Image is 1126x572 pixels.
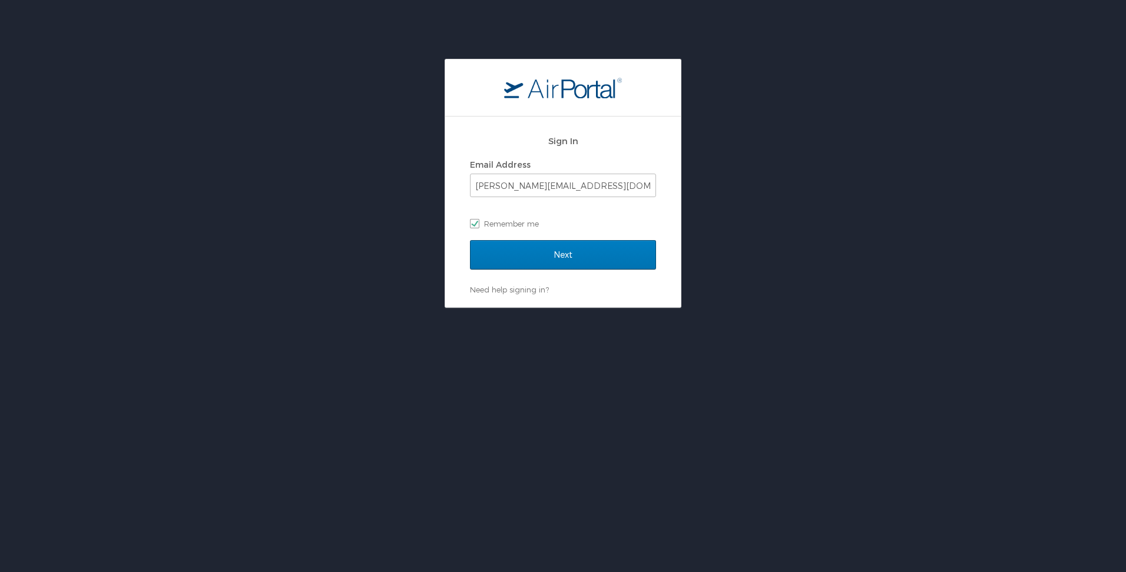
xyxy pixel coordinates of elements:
input: Next [470,240,656,270]
a: Need help signing in? [470,285,549,294]
label: Remember me [470,215,656,232]
img: logo [504,77,622,98]
label: Email Address [470,159,531,169]
h2: Sign In [470,134,656,148]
